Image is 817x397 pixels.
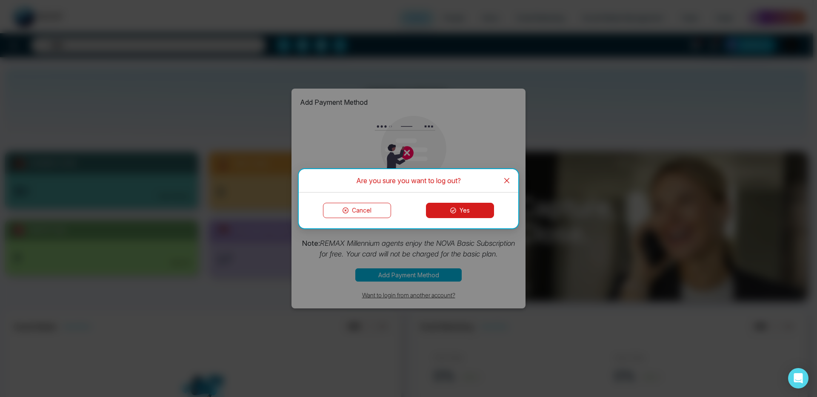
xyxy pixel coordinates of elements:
span: close [503,177,510,184]
div: Are you sure you want to log out? [309,176,508,185]
button: Cancel [323,203,391,218]
button: Yes [426,203,494,218]
button: Close [495,169,518,192]
div: Open Intercom Messenger [788,368,808,388]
